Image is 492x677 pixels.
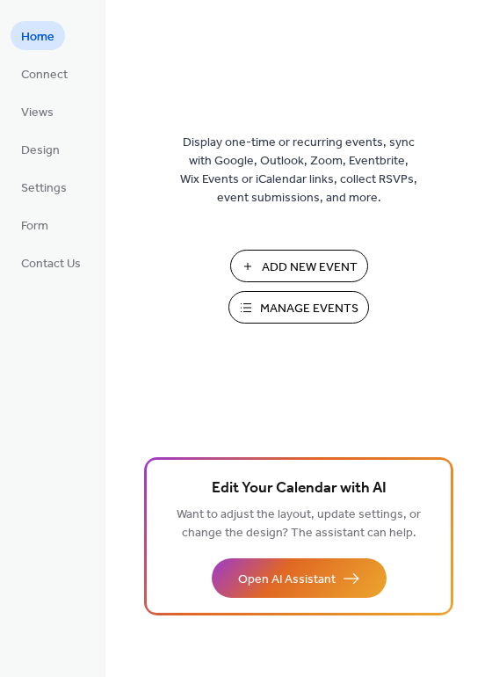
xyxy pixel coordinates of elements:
span: Settings [21,179,67,198]
a: Settings [11,172,77,201]
span: Home [21,28,54,47]
span: Design [21,142,60,160]
a: Form [11,210,59,239]
span: Want to adjust the layout, update settings, or change the design? The assistant can help. [177,503,421,545]
span: Add New Event [262,258,358,277]
a: Views [11,97,64,126]
a: Home [11,21,65,50]
button: Open AI Assistant [212,558,387,598]
span: Display one-time or recurring events, sync with Google, Outlook, Zoom, Eventbrite, Wix Events or ... [180,134,417,207]
span: Contact Us [21,255,81,273]
span: Open AI Assistant [238,571,336,589]
button: Add New Event [230,250,368,282]
span: Edit Your Calendar with AI [212,477,387,501]
a: Contact Us [11,248,91,277]
a: Design [11,135,70,164]
a: Connect [11,59,78,88]
button: Manage Events [228,291,369,324]
span: Views [21,104,54,122]
span: Manage Events [260,300,358,318]
span: Connect [21,66,68,84]
span: Form [21,217,48,236]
